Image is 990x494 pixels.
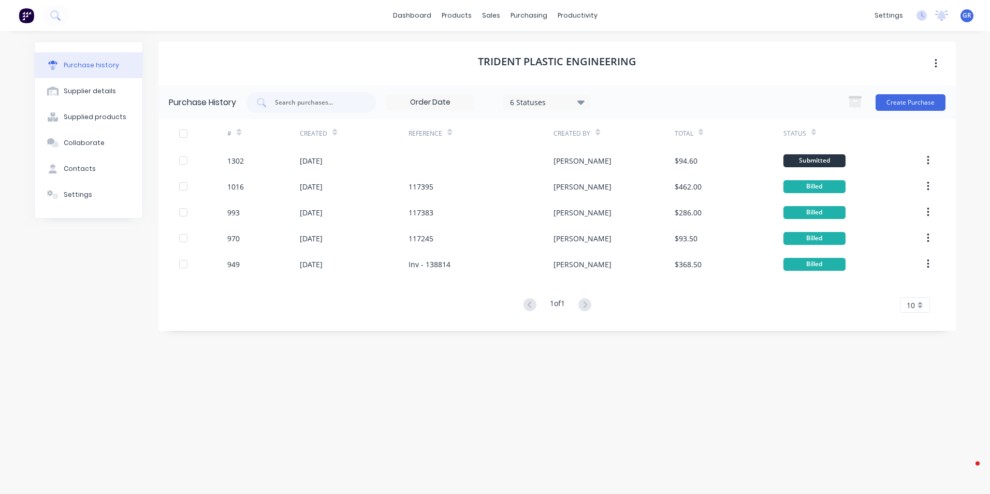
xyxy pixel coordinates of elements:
[675,233,697,244] div: $93.50
[478,55,636,68] h1: Trident Plastic Engineering
[64,86,116,96] div: Supplier details
[869,8,908,23] div: settings
[554,181,612,192] div: [PERSON_NAME]
[963,11,971,20] span: GR
[64,112,126,122] div: Supplied products
[409,181,433,192] div: 117395
[387,95,474,110] input: Order Date
[955,459,980,484] iframe: Intercom live chat
[227,233,240,244] div: 970
[675,259,702,270] div: $368.50
[35,182,142,208] button: Settings
[227,181,244,192] div: 1016
[64,190,92,199] div: Settings
[227,207,240,218] div: 993
[19,8,34,23] img: Factory
[505,8,552,23] div: purchasing
[783,129,806,138] div: Status
[300,181,323,192] div: [DATE]
[388,8,436,23] a: dashboard
[783,258,846,271] div: Billed
[35,52,142,78] button: Purchase history
[675,207,702,218] div: $286.00
[300,207,323,218] div: [DATE]
[227,129,231,138] div: #
[409,129,442,138] div: Reference
[510,96,584,107] div: 6 Statuses
[554,233,612,244] div: [PERSON_NAME]
[35,130,142,156] button: Collaborate
[35,78,142,104] button: Supplier details
[300,233,323,244] div: [DATE]
[554,129,590,138] div: Created By
[35,156,142,182] button: Contacts
[227,155,244,166] div: 1302
[300,155,323,166] div: [DATE]
[409,259,450,270] div: Inv - 138814
[477,8,505,23] div: sales
[64,164,96,173] div: Contacts
[552,8,603,23] div: productivity
[409,233,433,244] div: 117245
[550,298,565,313] div: 1 of 1
[300,259,323,270] div: [DATE]
[783,180,846,193] div: Billed
[35,104,142,130] button: Supplied products
[783,232,846,245] div: Billed
[675,181,702,192] div: $462.00
[783,206,846,219] div: Billed
[907,300,915,311] span: 10
[300,129,327,138] div: Created
[675,155,697,166] div: $94.60
[169,96,236,109] div: Purchase History
[409,207,433,218] div: 117383
[274,97,360,108] input: Search purchases...
[554,207,612,218] div: [PERSON_NAME]
[554,155,612,166] div: [PERSON_NAME]
[675,129,693,138] div: Total
[876,94,945,111] button: Create Purchase
[554,259,612,270] div: [PERSON_NAME]
[64,61,119,70] div: Purchase history
[436,8,477,23] div: products
[783,154,846,167] div: Submitted
[227,259,240,270] div: 949
[64,138,105,148] div: Collaborate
